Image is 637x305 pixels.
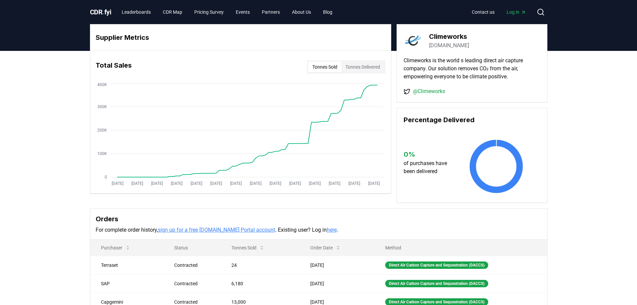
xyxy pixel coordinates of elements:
[404,159,453,175] p: of purchases have been delivered
[230,6,255,18] a: Events
[97,104,107,109] tspan: 300K
[96,60,132,74] h3: Total Sales
[174,280,215,287] div: Contracted
[327,227,337,233] a: here
[341,62,384,72] button: Tonnes Delivered
[429,42,469,50] a: [DOMAIN_NAME]
[151,181,163,186] tspan: [DATE]
[404,31,422,50] img: Climeworks-logo
[404,115,540,125] h3: Percentage Delivered
[97,82,107,87] tspan: 400K
[96,32,386,43] h3: Supplier Metrics
[269,181,281,186] tspan: [DATE]
[300,256,375,274] td: [DATE]
[97,151,107,156] tspan: 100K
[90,7,111,17] a: CDR.fyi
[171,181,182,186] tspan: [DATE]
[221,274,300,293] td: 6,180
[90,8,111,16] span: CDR fyi
[210,181,222,186] tspan: [DATE]
[404,149,453,159] h3: 0 %
[429,31,469,42] h3: Climeworks
[507,9,526,15] span: Log in
[348,181,360,186] tspan: [DATE]
[96,226,542,234] p: For complete order history, . Existing user? Log in .
[226,241,270,254] button: Tonnes Sold
[305,241,346,254] button: Order Date
[105,175,107,179] tspan: 0
[96,241,136,254] button: Purchaser
[385,280,488,287] div: Direct Air Carbon Capture and Sequestration (DACCS)
[131,181,143,186] tspan: [DATE]
[318,6,338,18] a: Blog
[190,181,202,186] tspan: [DATE]
[309,181,320,186] tspan: [DATE]
[249,181,261,186] tspan: [DATE]
[169,244,215,251] p: Status
[300,274,375,293] td: [DATE]
[158,227,275,233] a: sign up for a free [DOMAIN_NAME] Portal account
[466,6,500,18] a: Contact us
[90,274,164,293] td: SAP
[174,262,215,269] div: Contracted
[116,6,156,18] a: Leaderboards
[97,128,107,133] tspan: 200K
[116,6,338,18] nav: Main
[189,6,229,18] a: Pricing Survey
[308,62,341,72] button: Tonnes Sold
[368,181,380,186] tspan: [DATE]
[102,8,104,16] span: .
[157,6,188,18] a: CDR Map
[380,244,541,251] p: Method
[501,6,531,18] a: Log in
[111,181,123,186] tspan: [DATE]
[289,181,301,186] tspan: [DATE]
[328,181,340,186] tspan: [DATE]
[287,6,316,18] a: About Us
[466,6,531,18] nav: Main
[90,256,164,274] td: Terraset
[221,256,300,274] td: 24
[230,181,241,186] tspan: [DATE]
[96,214,542,224] h3: Orders
[256,6,285,18] a: Partners
[404,57,540,81] p: Climeworks is the world s leading direct air capture company. Our solution removes CO₂ from the a...
[413,87,445,95] a: @Climeworks
[385,261,488,269] div: Direct Air Carbon Capture and Sequestration (DACCS)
